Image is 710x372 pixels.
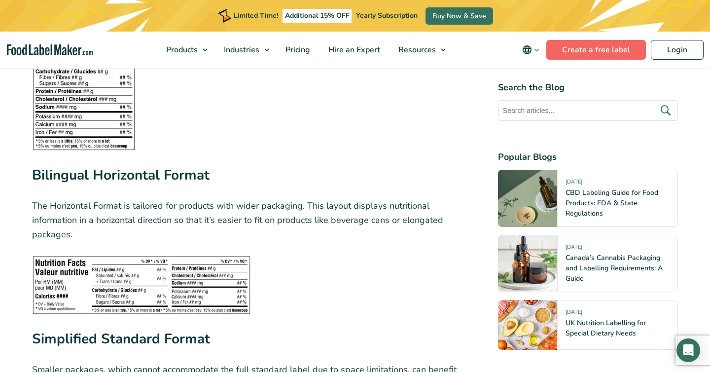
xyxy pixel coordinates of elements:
a: Industries [215,32,274,68]
input: Search articles... [498,100,678,121]
span: [DATE] [566,178,582,189]
a: Buy Now & Save [426,7,493,25]
strong: Simplified Standard Format [32,330,210,348]
div: Open Intercom Messenger [676,338,700,362]
h4: Search the Blog [498,81,678,94]
h4: Popular Blogs [498,150,678,164]
span: Pricing [283,44,311,55]
a: Login [651,40,704,60]
span: [DATE] [566,243,582,255]
span: Industries [221,44,260,55]
span: Hire an Expert [325,44,381,55]
span: Products [163,44,199,55]
img: Black and white Bilingual Standard Format nutrition label displaying nutrient details in both Eng... [32,1,136,151]
a: Pricing [277,32,317,68]
img: Black and white Bilingual Horizontal Format nutrition label with nutrient information presented s... [32,256,251,315]
span: Additional 15% OFF [283,9,352,23]
a: Canada’s Cannabis Packaging and Labelling Requirements: A Guide [566,253,663,283]
span: Yearly Subscription [356,11,418,20]
a: Create a free label [546,40,646,60]
a: CBD Labeling Guide for Food Products: FDA & State Regulations [566,188,658,218]
strong: Bilingual Horizontal Format [32,166,210,185]
p: The Horizontal Format is tailored for products with wider packaging. This layout displays nutriti... [32,199,466,241]
span: [DATE] [566,308,582,320]
a: Resources [390,32,451,68]
a: UK Nutrition Labelling for Special Dietary Needs [566,318,646,338]
span: Resources [395,44,437,55]
a: Products [157,32,213,68]
span: Limited Time! [234,11,278,20]
a: Hire an Expert [319,32,387,68]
